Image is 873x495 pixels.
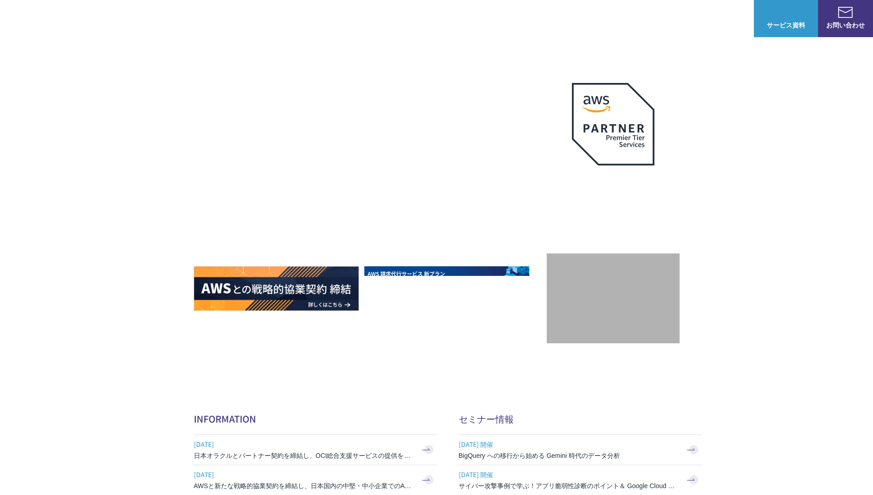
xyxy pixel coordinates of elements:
[194,151,547,239] h1: AWS ジャーニーの 成功を実現
[194,481,414,490] h3: AWSと新たな戦略的協業契約を締結し、日本国内の中堅・中小企業でのAWS活用を加速
[14,7,172,29] a: AWS総合支援サービス C-Chorus NHN テコラスAWS総合支援サービス
[666,14,701,23] p: ナレッジ
[459,481,679,490] h3: サイバー攻撃事例で学ぶ！アプリ脆弱性診断のポイント＆ Google Cloud セキュリティ対策
[194,412,437,425] h2: INFORMATION
[561,176,665,212] p: 最上位プレミアティア サービスパートナー
[194,435,437,465] a: [DATE] 日本オラクルとパートナー契約を締結し、OCI総合支援サービスの提供を開始
[818,20,873,30] span: お問い合わせ
[779,7,793,18] img: AWS総合支援サービス C-Chorus サービス資料
[565,267,661,334] img: 契約件数
[194,451,414,460] h3: 日本オラクルとパートナー契約を締結し、OCI総合支援サービスの提供を開始
[194,467,414,481] span: [DATE]
[459,451,679,460] h3: BigQuery への移行から始める Gemini 時代のデータ分析
[477,14,512,23] p: サービス
[437,14,459,23] p: 強み
[194,101,547,142] p: AWSの導入からコスト削減、 構成・運用の最適化からデータ活用まで 規模や業種業態を問わない マネージドサービスで
[194,266,359,311] img: AWSとの戦略的協業契約 締結
[838,7,853,18] img: お問い合わせ
[754,20,818,30] span: サービス資料
[603,176,623,190] em: AWS
[194,465,437,495] a: [DATE] AWSと新たな戦略的協業契約を締結し、日本国内の中堅・中小企業でのAWS活用を加速
[459,435,702,465] a: [DATE] 開催 BigQuery への移行から始める Gemini 時代のデータ分析
[105,9,172,28] span: NHN テコラス AWS総合支援サービス
[459,465,702,495] a: [DATE] 開催 サイバー攻撃事例で学ぶ！アプリ脆弱性診断のポイント＆ Google Cloud セキュリティ対策
[459,437,679,451] span: [DATE] 開催
[622,14,648,23] a: 導入事例
[530,14,604,23] p: 業種別ソリューション
[459,412,702,425] h2: セミナー情報
[719,14,745,23] a: ログイン
[572,83,654,165] img: AWSプレミアティアサービスパートナー
[194,437,414,451] span: [DATE]
[459,467,679,481] span: [DATE] 開催
[364,266,529,311] img: AWS請求代行サービス 統合管理プラン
